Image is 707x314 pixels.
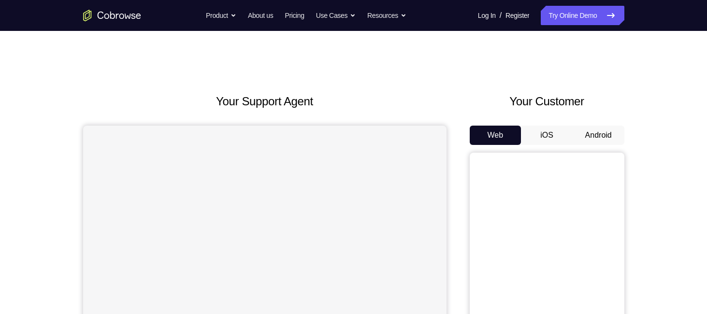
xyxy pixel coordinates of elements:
button: iOS [521,126,573,145]
a: Register [505,6,529,25]
a: Try Online Demo [541,6,624,25]
a: Log In [478,6,496,25]
button: Product [206,6,236,25]
a: Pricing [285,6,304,25]
button: Resources [367,6,406,25]
h2: Your Support Agent [83,93,447,110]
span: / [500,10,502,21]
a: Go to the home page [83,10,141,21]
button: Web [470,126,521,145]
button: Android [573,126,624,145]
h2: Your Customer [470,93,624,110]
a: About us [248,6,273,25]
button: Use Cases [316,6,356,25]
